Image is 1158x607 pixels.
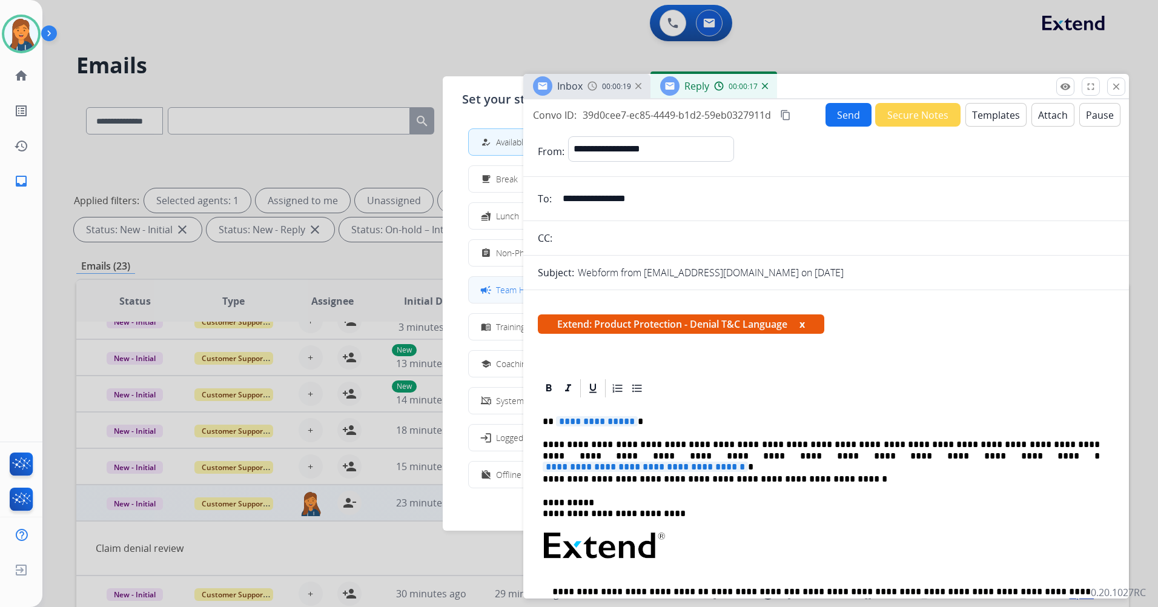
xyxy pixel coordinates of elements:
mat-icon: work_off [481,469,491,480]
button: Secure Notes [875,103,961,127]
mat-icon: school [481,359,491,369]
button: Coaching [469,351,689,377]
span: Logged In [496,431,533,444]
mat-icon: how_to_reg [481,137,491,147]
p: 0.20.1027RC [1091,585,1146,600]
mat-icon: content_copy [780,110,791,121]
p: CC: [538,231,552,245]
span: Offline [496,468,521,481]
mat-icon: campaign [480,284,492,296]
mat-icon: remove_red_eye [1060,81,1071,92]
div: Ordered List [609,379,627,397]
mat-icon: menu_book [481,322,491,332]
mat-icon: home [14,68,28,83]
button: Attach [1031,103,1074,127]
div: Underline [584,379,602,397]
p: Convo ID: [533,108,577,122]
span: Break [496,173,518,185]
mat-icon: assignment [481,248,491,258]
button: System Issue [469,388,689,414]
span: Available [496,136,528,148]
img: avatar [4,17,38,51]
div: Bold [540,379,558,397]
button: Non-Phone Queue [469,240,689,266]
button: Available [469,129,689,155]
button: x [799,317,805,331]
mat-icon: phonelink_off [481,396,491,406]
span: Non-Phone Queue [496,247,567,259]
mat-icon: history [14,139,28,153]
button: Training [469,314,689,340]
mat-icon: inbox [14,174,28,188]
mat-icon: fullscreen [1085,81,1096,92]
span: System Issue [496,394,547,407]
p: To: [538,191,552,206]
p: From: [538,144,564,159]
span: Lunch [496,210,519,222]
span: 00:00:19 [602,82,631,91]
button: Offline [469,462,689,488]
button: Templates [965,103,1027,127]
mat-icon: free_breakfast [481,174,491,184]
button: Break [469,166,689,192]
button: Lunch [469,203,689,229]
span: Set your status [462,91,551,108]
mat-icon: close [1111,81,1122,92]
mat-icon: login [480,431,492,443]
span: 39d0cee7-ec85-4449-b1d2-59eb0327911d [583,108,771,122]
p: Webform from [EMAIL_ADDRESS][DOMAIN_NAME] on [DATE] [578,265,844,280]
span: Training [496,320,525,333]
div: Bullet List [628,379,646,397]
span: Reply [684,79,709,93]
button: Logged In [469,425,689,451]
button: Send [825,103,872,127]
mat-icon: fastfood [481,211,491,221]
button: Pause [1079,103,1120,127]
span: Coaching [496,357,531,370]
mat-icon: list_alt [14,104,28,118]
span: Inbox [557,79,583,93]
span: Team Huddle [496,284,546,296]
span: Extend: Product Protection - Denial T&C Language [538,314,824,334]
button: Team Huddle [469,277,689,303]
span: 00:00:17 [729,82,758,91]
p: Subject: [538,265,574,280]
div: Italic [559,379,577,397]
